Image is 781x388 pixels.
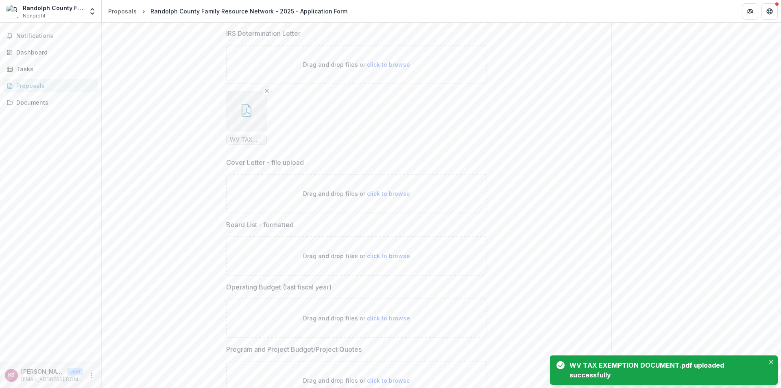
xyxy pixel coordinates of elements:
a: Proposals [3,79,98,92]
a: Tasks [3,62,98,76]
span: WV TAX EXEMPTION DOCUMENT.pdf [230,136,263,143]
button: Partners [742,3,758,20]
div: Karina Shreve [8,373,15,378]
a: Dashboard [3,46,98,59]
button: Remove File [262,86,272,96]
div: Proposals [108,7,137,15]
span: Notifications [16,33,95,39]
div: WV TAX EXEMPTION DOCUMENT.pdf uploaded successfully [569,360,761,380]
div: Dashboard [16,48,92,57]
div: Notifications-bottom-right [547,352,781,388]
span: click to browse [367,61,410,68]
a: Proposals [105,5,140,17]
p: User [67,368,83,375]
p: Board List - formatted [226,220,294,230]
div: Randolph County Family Resource Network [23,4,83,12]
nav: breadcrumb [105,5,351,17]
div: Documents [16,98,92,107]
div: Remove FileWV TAX EXEMPTION DOCUMENT.pdf [226,91,267,145]
span: click to browse [367,252,410,259]
button: Close [766,357,776,367]
button: Open entity switcher [87,3,98,20]
span: click to browse [367,190,410,197]
p: Drag and drop files or [303,189,410,198]
div: Tasks [16,65,92,73]
img: Randolph County Family Resource Network [7,5,20,18]
p: Program and Project Budget/Project Quotes [226,344,362,354]
button: Notifications [3,29,98,42]
span: Nonprofit [23,12,46,20]
p: [EMAIL_ADDRESS][DOMAIN_NAME] [21,376,83,383]
p: Cover Letter - file upload [226,158,304,167]
p: IRS Determination Letter [226,28,301,38]
p: Drag and drop files or [303,252,410,260]
button: More [87,370,96,380]
p: Drag and drop files or [303,376,410,385]
span: click to browse [367,315,410,322]
p: Drag and drop files or [303,60,410,69]
p: [PERSON_NAME] [21,367,63,376]
p: Operating Budget (last fiscal year) [226,282,332,292]
p: Drag and drop files or [303,314,410,322]
div: Randolph County Family Resource Network - 2025 - Application Form [151,7,347,15]
span: click to browse [367,377,410,384]
div: Proposals [16,81,92,90]
a: Documents [3,96,98,109]
button: Get Help [761,3,778,20]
